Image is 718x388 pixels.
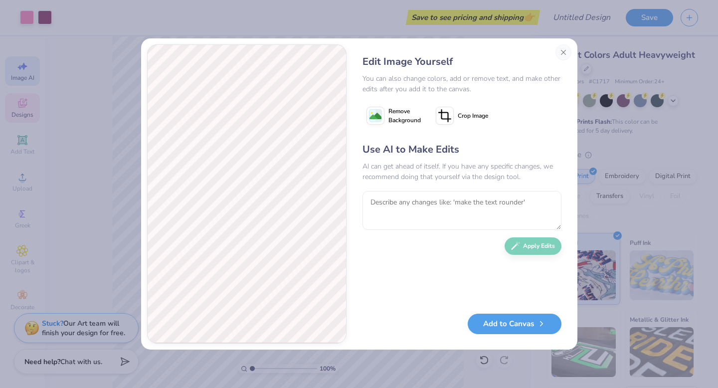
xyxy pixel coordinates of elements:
span: Remove Background [388,107,421,125]
div: Use AI to Make Edits [362,142,561,157]
span: Crop Image [458,111,488,120]
div: You can also change colors, add or remove text, and make other edits after you add it to the canvas. [362,73,561,94]
button: Close [555,44,571,60]
button: Crop Image [432,103,494,128]
div: AI can get ahead of itself. If you have any specific changes, we recommend doing that yourself vi... [362,161,561,182]
button: Remove Background [362,103,425,128]
button: Add to Canvas [468,314,561,334]
div: Edit Image Yourself [362,54,561,69]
